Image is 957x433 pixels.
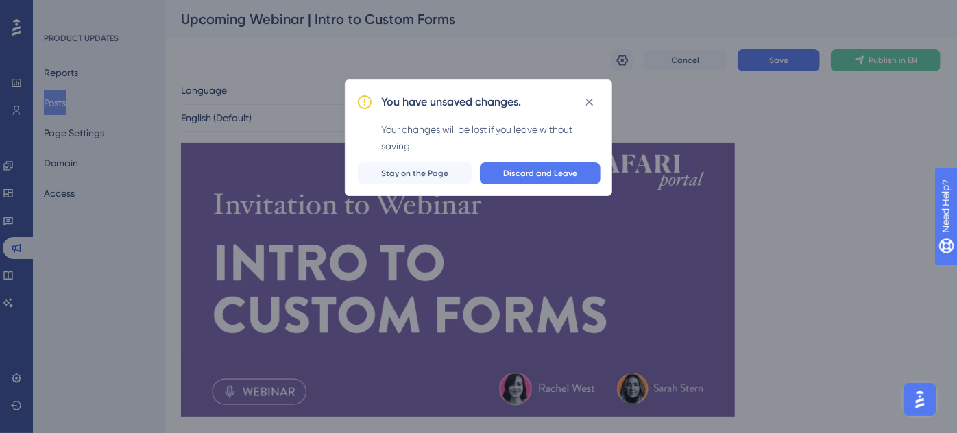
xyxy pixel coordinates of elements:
span: Stay on the Page [381,168,448,179]
div: Your changes will be lost if you leave without saving. [381,121,601,154]
h2: You have unsaved changes. [381,94,521,110]
iframe: UserGuiding AI Assistant Launcher [899,379,941,420]
span: Discard and Leave [503,168,577,179]
span: Need Help? [32,3,86,20]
